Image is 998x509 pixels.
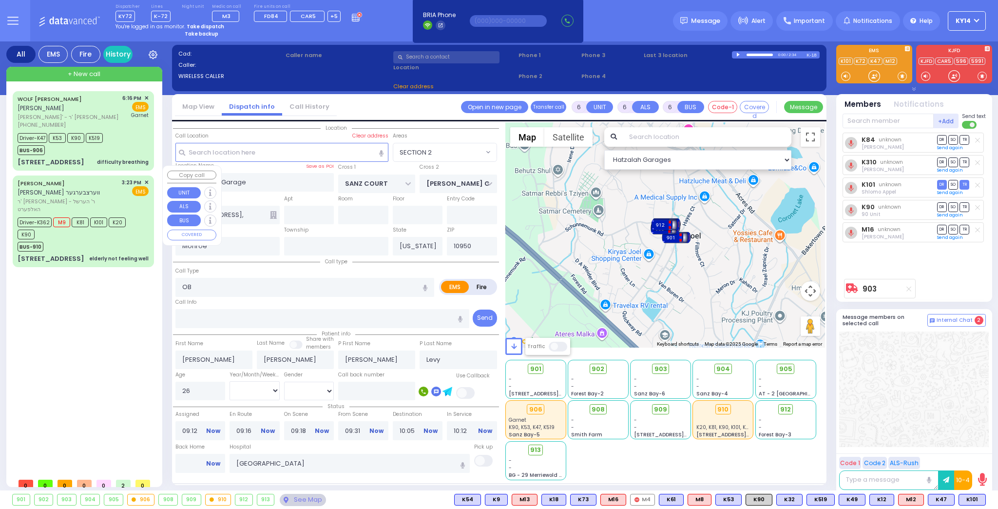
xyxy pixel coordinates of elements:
[937,317,973,324] span: Internal Chat
[898,494,924,506] div: ALS
[948,180,958,189] span: SO
[839,58,853,65] a: K101
[862,143,904,151] span: Elimelech Katz
[581,51,641,59] span: Phone 3
[81,494,100,505] div: 904
[696,431,788,438] span: [STREET_ADDRESS][PERSON_NAME]
[144,178,149,187] span: ✕
[930,318,935,323] img: comment-alt.png
[691,16,720,26] span: Message
[286,51,390,59] label: Caller name
[934,114,959,128] button: +Add
[393,51,499,63] input: Search a contact
[759,383,762,390] span: -
[132,102,149,112] span: EMS
[18,197,118,214] span: ר' [PERSON_NAME] - ר' הערשל האלפערט
[230,411,280,418] label: En Route
[662,230,691,245] div: 901
[301,12,316,20] span: CAR5
[862,188,896,196] span: Shlomo Appel
[90,217,107,227] span: K101
[928,494,955,506] div: BLS
[530,364,541,374] span: 901
[18,145,45,155] span: BUS-906
[104,494,123,505] div: 905
[509,383,512,390] span: -
[879,181,902,188] span: unknown
[122,95,141,102] span: 6:16 PM
[257,339,285,347] label: Last Name
[167,201,201,213] button: ALS
[651,217,680,232] div: 912
[67,133,84,143] span: K90
[920,17,933,25] span: Help
[954,470,972,490] button: 10-4
[658,217,673,232] gmp-advanced-marker: 912
[280,494,326,506] div: See map
[116,480,131,487] span: 2
[18,254,84,264] div: [STREET_ADDRESS]
[509,375,512,383] span: -
[780,405,791,414] span: 912
[97,158,149,166] div: difficulty breathing
[254,4,341,10] label: Fire units on call
[284,411,334,418] label: On Scene
[659,216,673,231] gmp-advanced-marker: 902
[206,459,220,468] a: Now
[18,217,52,227] span: Driver-K362
[801,316,820,336] button: Drag Pegman onto the map to open Street View
[261,427,275,435] a: Now
[18,121,66,129] span: [PHONE_NUMBER]
[178,61,283,69] label: Caller:
[634,375,637,383] span: -
[352,132,388,140] label: Clear address
[509,457,512,464] span: -
[715,404,731,415] div: 910
[937,190,963,196] a: Send again
[175,102,222,111] a: Map View
[571,431,602,438] span: Smith Farm
[784,101,823,113] button: Message
[369,427,384,435] a: Now
[696,375,699,383] span: -
[131,112,149,119] span: Garnet
[167,215,201,226] button: BUS
[175,371,185,379] label: Age
[634,424,637,431] span: -
[779,364,792,374] span: 905
[18,95,82,103] a: WOLF [PERSON_NAME]
[659,494,684,506] div: BLS
[270,211,277,219] span: Other building occupants
[959,494,986,506] div: BLS
[948,135,958,144] span: SO
[159,494,177,505] div: 908
[18,242,43,252] span: BUS-910
[759,424,762,431] span: -
[109,217,126,227] span: K20
[836,48,912,55] label: EMS
[801,281,820,301] button: Map camera controls
[962,120,978,130] label: Turn off text
[571,424,574,431] span: -
[916,48,992,55] label: KJFD
[447,226,454,234] label: ZIP
[222,12,230,20] span: M3
[89,255,149,262] div: elderly not feeling well
[257,494,274,505] div: 913
[509,416,526,424] span: Garnet
[135,480,150,487] span: 0
[58,494,76,505] div: 903
[960,157,969,167] span: TR
[447,411,497,418] label: In Service
[393,195,404,203] label: Floor
[937,145,963,151] a: Send again
[461,101,528,113] a: Open in new page
[571,416,574,424] span: -
[623,127,791,147] input: Search location
[315,427,329,435] a: Now
[527,404,544,415] div: 906
[151,4,171,10] label: Lines
[948,202,958,212] span: SO
[71,46,100,63] div: Fire
[839,494,865,506] div: BLS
